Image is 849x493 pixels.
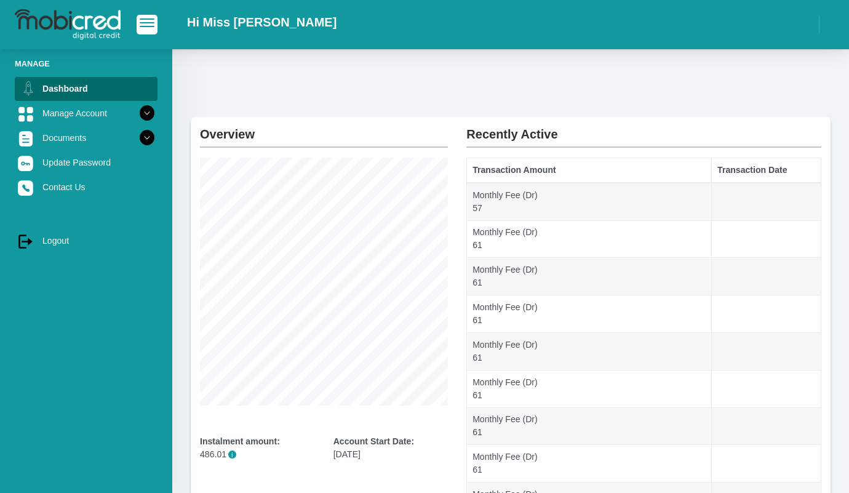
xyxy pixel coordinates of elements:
td: Monthly Fee (Dr) 61 [467,370,712,407]
a: Logout [15,229,157,252]
span: i [228,451,236,459]
td: Monthly Fee (Dr) 57 [467,183,712,220]
td: Monthly Fee (Dr) 61 [467,445,712,483]
a: Dashboard [15,77,157,100]
a: Contact Us [15,175,157,199]
img: logo-mobicred.svg [15,9,121,40]
td: Monthly Fee (Dr) 61 [467,332,712,370]
b: Account Start Date: [333,436,414,446]
div: [DATE] [333,435,448,461]
b: Instalment amount: [200,436,280,446]
td: Monthly Fee (Dr) 61 [467,407,712,445]
li: Manage [15,58,157,70]
h2: Hi Miss [PERSON_NAME] [187,15,337,30]
p: 486.01 [200,448,315,461]
a: Documents [15,126,157,150]
th: Transaction Date [712,158,821,183]
th: Transaction Amount [467,158,712,183]
td: Monthly Fee (Dr) 61 [467,295,712,333]
h2: Recently Active [466,117,821,142]
a: Update Password [15,151,157,174]
td: Monthly Fee (Dr) 61 [467,220,712,258]
td: Monthly Fee (Dr) 61 [467,258,712,295]
a: Manage Account [15,102,157,125]
h2: Overview [200,117,448,142]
